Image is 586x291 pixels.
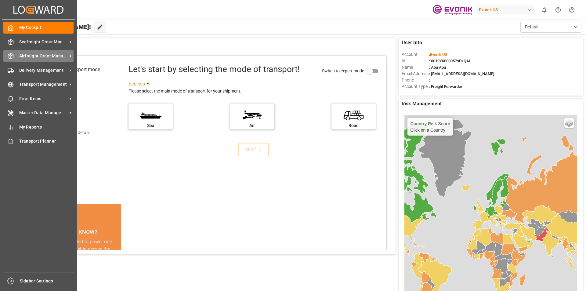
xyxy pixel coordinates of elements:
[429,78,434,82] span: : —
[402,58,429,64] span: Id
[429,84,462,89] span: : Freight Forwarder
[551,3,565,17] button: Help Center
[20,278,74,284] span: Sidebar Settings
[19,39,67,45] span: Seafreight Order Management
[128,80,145,88] div: See less
[476,4,537,16] button: Evonik US
[525,24,539,30] span: Default
[19,81,67,88] span: Transport Management
[128,63,300,76] div: Let's start by selecting the mode of transport!
[3,121,74,133] a: My Reports
[238,143,269,156] button: NEXT
[19,53,67,59] span: Airfreight Order Management
[25,21,91,33] span: Hello [PERSON_NAME]!
[429,52,447,57] span: :
[402,71,429,77] span: Email Address
[402,39,422,46] span: User Info
[430,52,447,57] span: Evonik US
[19,24,74,31] span: My Cockpit
[322,68,364,73] span: Switch to expert mode
[3,135,74,147] a: Transport Planner
[19,96,67,102] span: Error Items
[40,238,114,282] div: The energy needed to power one large container ship across the ocean in a single day is the same ...
[411,121,450,126] h4: Country Risk Score
[19,138,74,144] span: Transport Planner
[564,118,574,128] a: Layers
[19,67,67,74] span: Delivery Management
[244,146,263,153] div: NEXT
[402,77,429,83] span: Phone
[537,3,551,17] button: show 0 new notifications
[335,122,373,129] div: Road
[402,51,429,58] span: Account
[432,5,472,15] img: Evonik-brand-mark-Deep-Purple-RGB.jpeg_1700498283.jpeg
[411,121,450,133] div: Click on a Country
[3,22,74,34] a: My Cockpit
[233,122,271,129] div: Air
[429,59,470,63] span: : 0019Y0000057sDzQAI
[402,64,429,71] span: Name
[520,21,581,33] button: open menu
[476,5,535,14] div: Evonik US
[132,122,170,129] div: Sea
[19,110,67,116] span: Master Data Management
[19,124,74,130] span: My Reports
[402,100,442,107] span: Risk Management
[429,71,494,76] span: : [EMAIL_ADDRESS][DOMAIN_NAME]
[402,83,429,90] span: Account Type
[113,238,121,289] button: next slide / item
[429,65,446,70] span: : Abu Apu
[33,225,121,238] div: DID YOU KNOW?
[128,88,382,95] div: Please select the main mode of transport for your shipment.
